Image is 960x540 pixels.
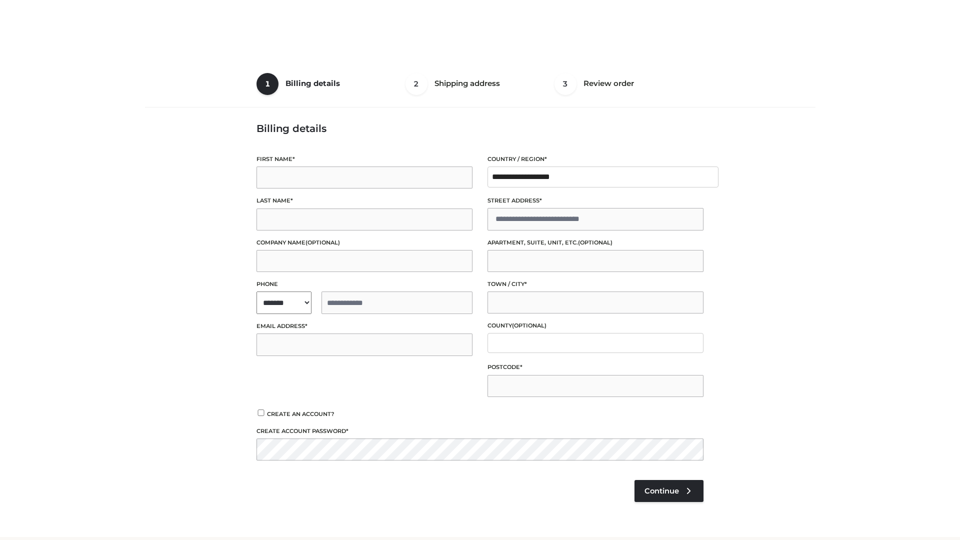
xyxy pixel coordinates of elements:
label: Street address [487,196,703,205]
span: Create an account? [267,410,334,417]
span: 1 [256,73,278,95]
label: Postcode [487,362,703,372]
label: Phone [256,279,472,289]
label: Create account password [256,426,703,436]
span: Billing details [285,78,340,88]
span: (optional) [305,239,340,246]
label: Apartment, suite, unit, etc. [487,238,703,247]
span: (optional) [578,239,612,246]
span: 2 [405,73,427,95]
label: Town / City [487,279,703,289]
span: 3 [554,73,576,95]
span: Review order [583,78,634,88]
span: Continue [644,486,679,495]
span: (optional) [512,322,546,329]
label: Last name [256,196,472,205]
label: First name [256,154,472,164]
label: Country / Region [487,154,703,164]
label: County [487,321,703,330]
a: Continue [634,480,703,502]
label: Company name [256,238,472,247]
input: Create an account? [256,409,265,416]
label: Email address [256,321,472,331]
span: Shipping address [434,78,500,88]
h3: Billing details [256,122,703,134]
